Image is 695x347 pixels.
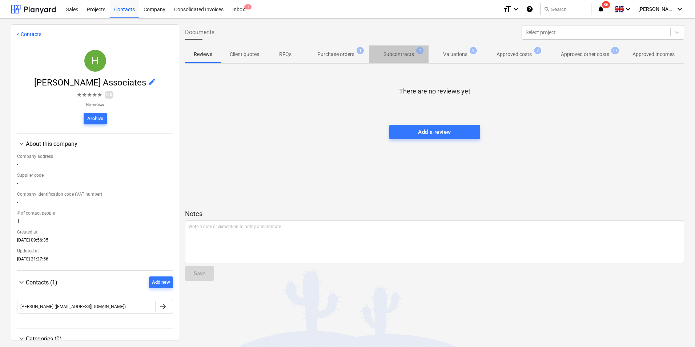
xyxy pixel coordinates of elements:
[17,334,26,343] span: keyboard_arrow_down
[17,208,173,219] div: # of contact people
[87,115,103,123] div: Archive
[597,5,604,13] i: notifications
[185,28,214,37] span: Documents
[470,47,477,54] span: 9
[77,91,82,99] span: ★
[185,210,684,218] p: Notes
[277,51,294,58] p: RFQs
[602,1,610,8] span: 86
[148,77,156,86] span: edit
[17,151,173,162] div: Company address
[317,51,354,58] p: Purchase orders
[84,113,107,124] button: Archive
[17,219,173,227] div: 1
[17,246,173,256] div: Updated at
[17,162,173,170] div: -
[416,47,423,54] span: 1
[26,335,173,342] div: Categories (0)
[632,51,675,58] p: Approved Incomes
[418,127,451,137] div: Add a review
[389,125,480,139] button: Add a review
[194,51,212,58] p: Reviews
[17,238,173,246] div: [DATE] 09:56:35
[17,31,41,37] a: < Contacts
[82,91,87,99] span: ★
[611,47,619,54] span: 17
[34,77,148,88] span: [PERSON_NAME] Associates
[675,5,684,13] i: keyboard_arrow_down
[84,50,106,72] div: Hutcheson
[17,278,26,287] span: keyboard_arrow_down
[399,87,470,96] p: There are no reviews yet
[152,278,170,287] div: Add new
[638,6,675,12] span: [PERSON_NAME]
[87,91,92,99] span: ★
[443,51,467,58] p: Valuations
[526,5,533,13] i: Knowledge base
[26,279,57,286] span: Contacts (1)
[17,139,26,148] span: keyboard_arrow_down
[561,51,609,58] p: Approved other costs
[503,5,511,13] i: format_size
[544,6,550,12] span: search
[17,227,173,238] div: Created at
[541,3,591,15] button: Search
[105,91,113,98] span: 0.0
[17,288,173,322] div: Contacts (1)Add new
[17,148,173,264] div: About this company
[511,5,520,13] i: keyboard_arrow_down
[26,140,173,147] div: About this company
[534,47,541,54] span: 7
[149,276,173,288] button: Add new
[17,170,173,181] div: Supplier code
[497,51,532,58] p: Approved costs
[17,200,173,208] div: -
[17,334,173,343] div: Categories (0)
[383,51,414,58] p: Subcontracts
[97,91,102,99] span: ★
[17,256,173,264] div: [DATE] 21:27:56
[624,5,632,13] i: keyboard_arrow_down
[91,55,99,67] span: H
[17,181,173,189] div: -
[17,189,173,200] div: Company Identification code (VAT number)
[230,51,259,58] p: Client quotes
[357,47,364,54] span: 1
[77,102,113,107] p: No reviews
[92,91,97,99] span: ★
[17,139,173,148] div: About this company
[20,304,126,309] div: [PERSON_NAME] ([EMAIL_ADDRESS][DOMAIN_NAME])
[244,4,252,9] span: 1
[17,276,173,288] div: Contacts (1)Add new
